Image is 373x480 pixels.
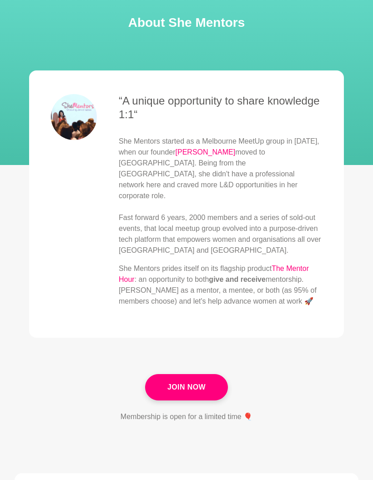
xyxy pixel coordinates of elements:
[121,411,252,422] p: Membership is open for a limited time 🎈
[119,265,309,283] a: The Mentor Hour
[209,275,266,283] strong: give and receive
[145,374,228,400] a: Join Now
[119,136,322,256] p: She Mentors started as a Melbourne MeetUp group in [DATE], when our founder moved to [GEOGRAPHIC_...
[119,94,322,121] h3: “A unique opportunity to share knowledge 1:1“
[119,263,322,307] p: She Mentors prides itself on its flagship product : an opportunity to both mentorship. [PERSON_NA...
[176,148,236,156] a: [PERSON_NAME]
